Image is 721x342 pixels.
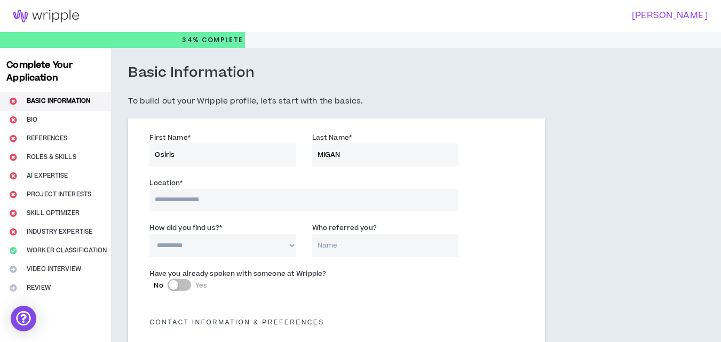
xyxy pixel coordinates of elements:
[312,144,458,166] input: Last Name
[149,265,326,282] label: Have you already spoken with someone at Wripple?
[154,281,163,290] span: No
[182,32,243,48] p: 34%
[2,59,109,84] h3: Complete Your Application
[312,219,377,236] label: Who referred you?
[312,234,458,257] input: Name
[195,281,207,290] span: Yes
[354,11,708,21] h3: [PERSON_NAME]
[168,279,191,291] button: NoYes
[11,306,36,331] div: Open Intercom Messenger
[199,35,243,45] span: Complete
[128,64,255,82] h3: Basic Information
[149,219,222,236] label: How did you find us?
[149,144,296,166] input: First Name
[141,319,531,326] h5: Contact Information & preferences
[149,174,183,192] label: Location
[128,95,544,108] h5: To build out your Wripple profile, let's start with the basics.
[149,129,190,146] label: First Name
[312,129,352,146] label: Last Name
